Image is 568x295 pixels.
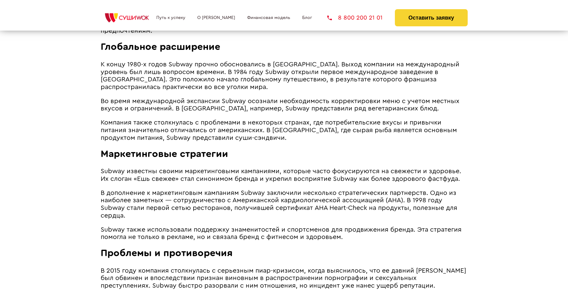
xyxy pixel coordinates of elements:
span: 8 800 200 21 01 [338,15,383,21]
span: Глобальное расширение [101,42,220,52]
a: О [PERSON_NAME] [197,15,235,20]
span: Subway также использовали поддержку знаменитостей и спортсменов для продвижения бренда. Эта страт... [101,226,462,241]
span: Во время международной экспансии Subway осознали необходимость корректировки меню с учетом местны... [101,98,459,112]
a: 8 800 200 21 01 [327,15,383,21]
span: В 2015 году компания столкнулась с серьезным пиар-кризисом, когда выяснилось, что ее давний [PERS... [101,267,466,289]
span: Маркетинговые стратегии [101,149,228,159]
a: Путь к успеху [156,15,185,20]
span: В дополнение к маркетинговым кампаниям Subway заключили несколько стратегических партнерств. Одно... [101,190,457,219]
a: Блог [302,15,312,20]
button: Оставить заявку [395,9,467,26]
span: К концу 1980-х годов Subway прочно обосновались в [GEOGRAPHIC_DATA]. Выход компании на международ... [101,61,459,90]
span: Subway известны своими маркетинговыми кампаниями, которые часто фокусируются на свежести и здоров... [101,168,461,182]
span: Проблемы и противоречия [101,248,233,258]
a: Финансовая модель [247,15,290,20]
span: Компания также столкнулась с проблемами в некоторых странах, где потребительские вкусы и привычки... [101,119,457,141]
